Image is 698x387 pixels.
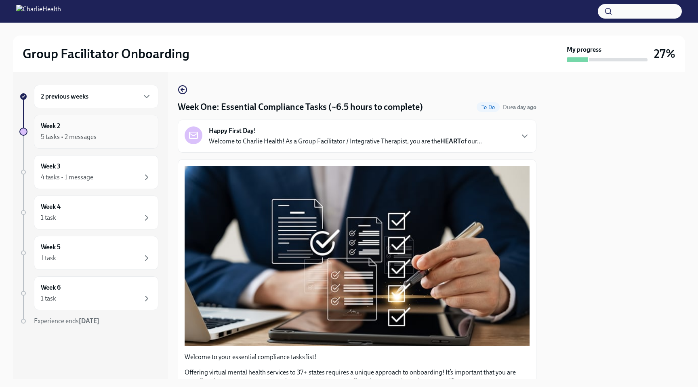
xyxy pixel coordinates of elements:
a: Week 51 task [19,236,158,270]
a: Week 41 task [19,196,158,229]
div: 5 tasks • 2 messages [41,133,97,141]
span: September 22nd, 2025 10:00 [503,103,536,111]
strong: a day ago [513,104,536,111]
h6: Week 4 [41,202,61,211]
a: Week 34 tasks • 1 message [19,155,158,189]
a: Week 61 task [19,276,158,310]
h6: 2 previous weeks [41,92,88,101]
div: 1 task [41,254,56,263]
a: Week 25 tasks • 2 messages [19,115,158,149]
span: Experience ends [34,317,99,325]
span: To Do [477,104,500,110]
img: CharlieHealth [16,5,61,18]
div: 1 task [41,213,56,222]
strong: [DATE] [79,317,99,325]
button: Zoom image [185,166,530,346]
h6: Week 6 [41,283,61,292]
h6: Week 5 [41,243,61,252]
h3: 27% [654,46,675,61]
p: Welcome to your essential compliance tasks list! [185,353,530,362]
p: Offering virtual mental health services to 37+ states requires a unique approach to onboarding! I... [185,368,530,386]
strong: HEART [440,137,461,145]
h2: Group Facilitator Onboarding [23,46,189,62]
div: 4 tasks • 1 message [41,173,93,182]
p: Welcome to Charlie Health! As a Group Facilitator / Integrative Therapist, you are the of our... [209,137,482,146]
strong: Happy First Day! [209,126,256,135]
div: 2 previous weeks [34,85,158,108]
span: Due [503,104,536,111]
div: 1 task [41,294,56,303]
h4: Week One: Essential Compliance Tasks (~6.5 hours to complete) [178,101,423,113]
h6: Week 2 [41,122,60,130]
h6: Week 3 [41,162,61,171]
strong: My progress [567,45,601,54]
